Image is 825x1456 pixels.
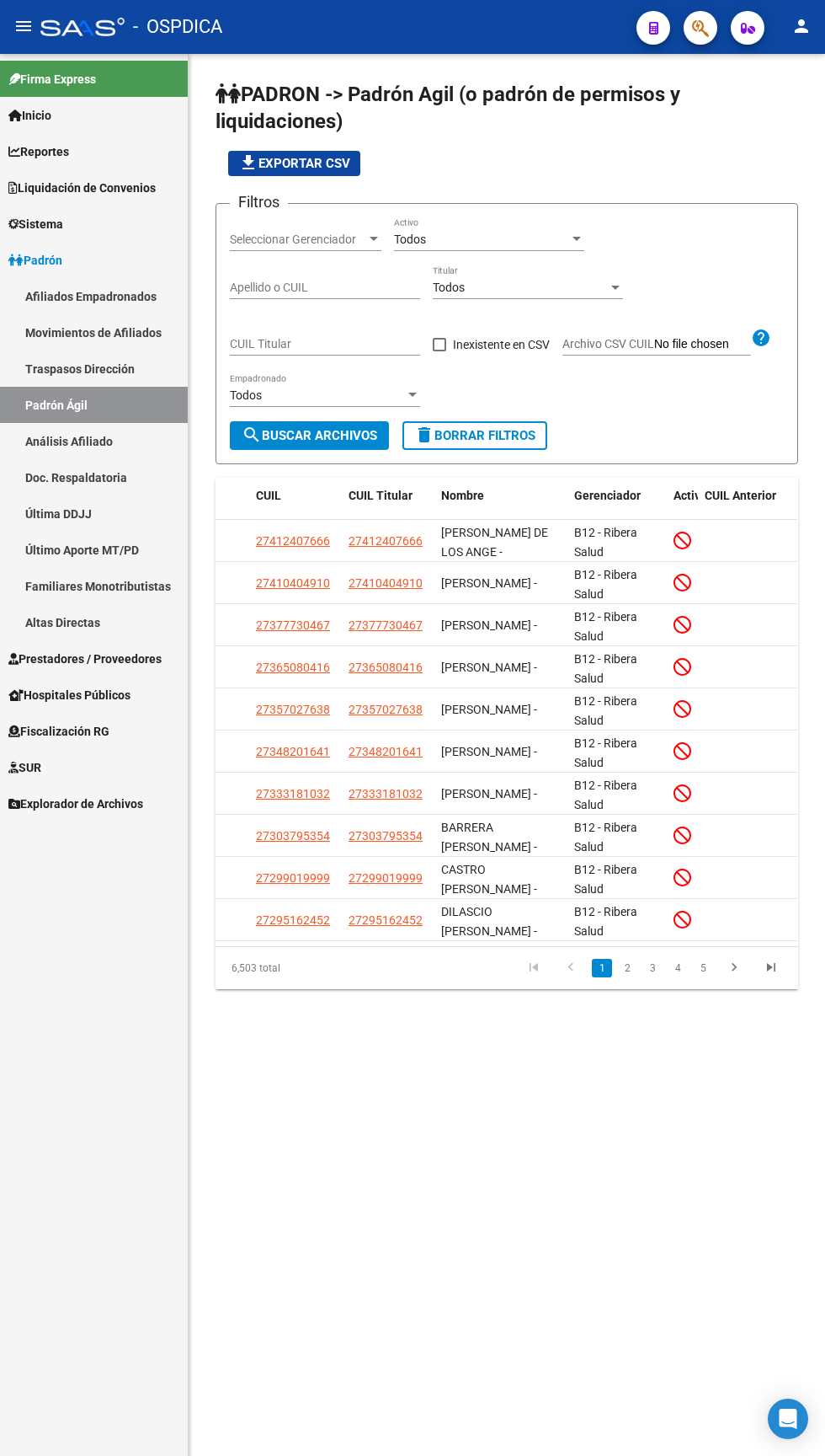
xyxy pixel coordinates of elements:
[8,722,109,741] span: Fiscalización RG
[256,489,281,502] span: CUIL
[441,863,537,896] span: CASTRO [PERSON_NAME] -
[230,190,288,214] h3: Filtros
[256,534,330,548] span: 27412407666
[693,959,713,977] a: 5
[751,328,771,348] mat-icon: help
[441,526,548,559] span: [PERSON_NAME] DE LOS ANGE -
[589,954,615,982] li: page 1
[441,703,537,716] span: [PERSON_NAME] -
[133,8,222,45] span: - OSPDICA
[441,905,537,938] span: DILASCIO [PERSON_NAME] -
[574,863,637,896] span: B12 - Ribera Salud
[441,787,537,800] span: [PERSON_NAME] -
[216,83,680,133] span: PADRON -> Padrón Agil (o padrón de permisos y liquidaciones)
[441,821,537,854] span: BARRERA [PERSON_NAME] -
[640,954,665,982] li: page 3
[567,478,667,533] datatable-header-cell: Gerenciador
[574,736,637,769] span: B12 - Ribera Salud
[433,281,465,294] span: Todos
[256,618,330,632] span: 27377730467
[349,489,412,502] span: CUIL Titular
[791,16,812,36] mat-icon: person
[256,661,330,674] span: 27365080416
[13,16,34,36] mat-icon: menu
[574,779,637,811] span: B12 - Ribera Salud
[230,233,366,247] span: Seleccionar Gerenciador
[690,954,716,982] li: page 5
[256,829,330,843] span: 27303795354
[615,954,640,982] li: page 2
[349,913,423,927] span: 27295162452
[402,421,547,450] button: Borrar Filtros
[755,959,787,977] a: go to last page
[668,959,688,977] a: 4
[8,251,62,270] span: Padrón
[394,233,426,246] span: Todos
[574,652,637,685] span: B12 - Ribera Salud
[441,489,484,502] span: Nombre
[8,795,143,813] span: Explorador de Archivos
[574,905,637,938] span: B12 - Ribera Salud
[216,947,329,989] div: 6,503 total
[249,478,342,533] datatable-header-cell: CUIL
[238,156,350,171] span: Exportar CSV
[349,829,423,843] span: 27303795354
[8,758,41,777] span: SUR
[562,337,654,351] span: Archivo CSV CUIL
[349,871,423,885] span: 27299019999
[574,489,641,502] span: Gerenciador
[256,871,330,885] span: 27299019999
[441,661,537,674] span: [PERSON_NAME] -
[555,959,587,977] a: go to previous page
[453,335,550,355] span: Inexistente en CSV
[230,388,262,402] span: Todos
[256,576,330,590] span: 27410404910
[349,661,423,674] span: 27365080416
[349,703,423,716] span: 27357027638
[8,686,130,704] span: Hospitales Públicos
[441,576,537,590] span: [PERSON_NAME] -
[8,215,63,233] span: Sistema
[230,421,389,450] button: Buscar Archivos
[665,954,690,982] li: page 4
[256,745,330,758] span: 27348201641
[592,959,612,977] a: 1
[228,151,360,176] button: Exportar CSV
[705,489,776,502] span: CUIL Anterior
[718,959,750,977] a: go to next page
[698,478,797,533] datatable-header-cell: CUIL Anterior
[8,106,51,125] span: Inicio
[349,787,423,800] span: 27333181032
[256,913,330,927] span: 27295162452
[349,576,423,590] span: 27410404910
[574,610,637,643] span: B12 - Ribera Salud
[8,142,69,161] span: Reportes
[654,337,751,352] input: Archivo CSV CUIL
[574,526,637,559] span: B12 - Ribera Salud
[349,618,423,632] span: 27377730467
[342,478,434,533] datatable-header-cell: CUIL Titular
[238,153,258,173] mat-icon: file_download
[642,959,663,977] a: 3
[242,425,262,445] mat-icon: search
[574,568,637,601] span: B12 - Ribera Salud
[673,489,707,502] span: Activo
[414,425,434,445] mat-icon: delete
[441,745,537,758] span: [PERSON_NAME] -
[242,428,377,443] span: Buscar Archivos
[667,478,699,533] datatable-header-cell: Activo
[349,534,423,548] span: 27412407666
[518,959,550,977] a: go to first page
[8,70,96,88] span: Firma Express
[414,428,535,443] span: Borrar Filtros
[574,694,637,727] span: B12 - Ribera Salud
[256,703,330,716] span: 27357027638
[574,821,637,854] span: B12 - Ribera Salud
[8,179,156,197] span: Liquidación de Convenios
[768,1399,808,1439] div: Open Intercom Messenger
[441,618,537,632] span: [PERSON_NAME] -
[349,745,423,758] span: 27348201641
[256,787,330,800] span: 27333181032
[434,478,567,533] datatable-header-cell: Nombre
[617,959,637,977] a: 2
